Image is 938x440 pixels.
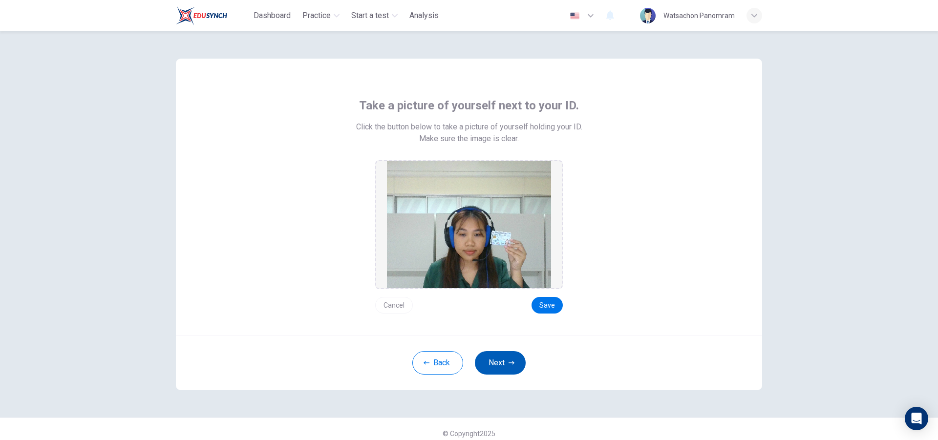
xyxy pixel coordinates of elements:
[250,7,295,24] button: Dashboard
[443,430,495,438] span: © Copyright 2025
[359,98,579,113] span: Take a picture of yourself next to your ID.
[176,6,227,25] img: Train Test logo
[532,297,563,314] button: Save
[412,351,463,375] button: Back
[640,8,656,23] img: Profile picture
[905,407,928,430] div: Open Intercom Messenger
[375,297,413,314] button: Cancel
[663,10,735,21] div: Watsachon Panomram
[569,12,581,20] img: en
[419,133,519,145] span: Make sure the image is clear.
[351,10,389,21] span: Start a test
[356,121,582,133] span: Click the button below to take a picture of yourself holding your ID.
[387,161,551,288] img: preview screemshot
[347,7,402,24] button: Start a test
[405,7,443,24] button: Analysis
[254,10,291,21] span: Dashboard
[409,10,439,21] span: Analysis
[475,351,526,375] button: Next
[176,6,250,25] a: Train Test logo
[302,10,331,21] span: Practice
[298,7,343,24] button: Practice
